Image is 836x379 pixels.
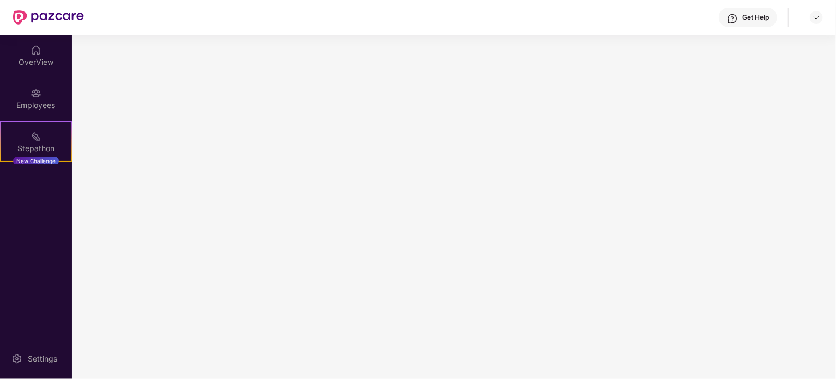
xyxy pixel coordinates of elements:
[31,131,41,142] img: svg+xml;base64,PHN2ZyB4bWxucz0iaHR0cDovL3d3dy53My5vcmcvMjAwMC9zdmciIHdpZHRoPSIyMSIgaGVpZ2h0PSIyMC...
[13,10,84,25] img: New Pazcare Logo
[11,353,22,364] img: svg+xml;base64,PHN2ZyBpZD0iU2V0dGluZy0yMHgyMCIgeG1sbnM9Imh0dHA6Ly93d3cudzMub3JnLzIwMDAvc3ZnIiB3aW...
[1,143,71,154] div: Stepathon
[812,13,821,22] img: svg+xml;base64,PHN2ZyBpZD0iRHJvcGRvd24tMzJ4MzIiIHhtbG5zPSJodHRwOi8vd3d3LnczLm9yZy8yMDAwL3N2ZyIgd2...
[25,353,60,364] div: Settings
[31,88,41,99] img: svg+xml;base64,PHN2ZyBpZD0iRW1wbG95ZWVzIiB4bWxucz0iaHR0cDovL3d3dy53My5vcmcvMjAwMC9zdmciIHdpZHRoPS...
[742,13,769,22] div: Get Help
[13,157,59,165] div: New Challenge
[727,13,738,24] img: svg+xml;base64,PHN2ZyBpZD0iSGVscC0zMngzMiIgeG1sbnM9Imh0dHA6Ly93d3cudzMub3JnLzIwMDAvc3ZnIiB3aWR0aD...
[31,45,41,56] img: svg+xml;base64,PHN2ZyBpZD0iSG9tZSIgeG1sbnM9Imh0dHA6Ly93d3cudzMub3JnLzIwMDAvc3ZnIiB3aWR0aD0iMjAiIG...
